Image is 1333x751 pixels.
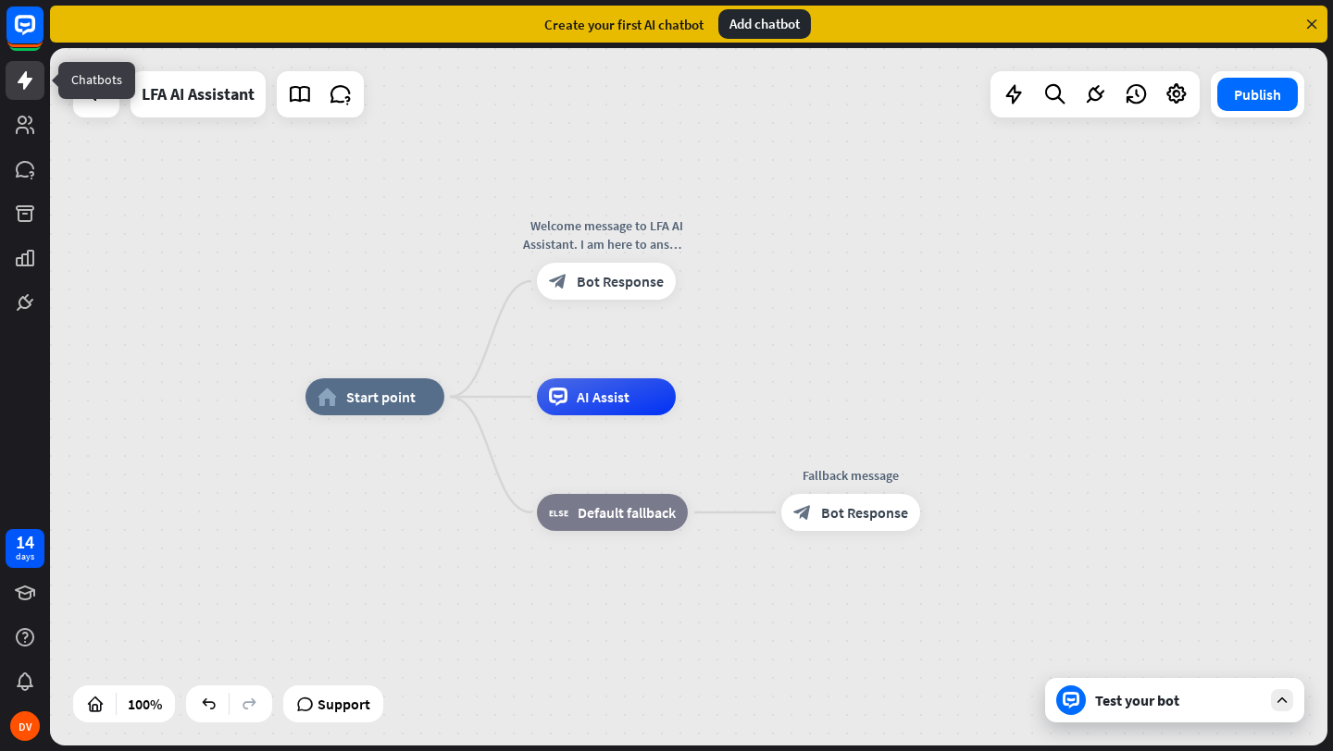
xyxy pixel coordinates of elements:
[15,7,70,63] button: Open LiveChat chat widget
[16,534,34,550] div: 14
[793,503,812,522] i: block_bot_response
[549,503,568,522] i: block_fallback
[10,711,40,741] div: DV
[821,503,908,522] span: Bot Response
[718,9,811,39] div: Add chatbot
[318,388,337,406] i: home_2
[16,550,34,563] div: days
[577,388,629,406] span: AI Assist
[767,466,934,485] div: Fallback message
[142,71,255,117] div: LFA AI Assistant
[1217,78,1298,111] button: Publish
[523,216,690,253] div: Welcome message to LFA AI Assistant. I am here to answer the questions about course requirements ...
[318,689,370,719] span: Support
[346,388,416,406] span: Start point
[549,272,567,290] i: block_bot_response
[577,272,664,290] span: Bot Response
[578,503,676,522] span: Default fallback
[122,689,168,719] div: 100%
[544,16,704,33] div: Create your first AI chatbot
[6,529,44,568] a: 14 days
[1095,691,1262,709] div: Test your bot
